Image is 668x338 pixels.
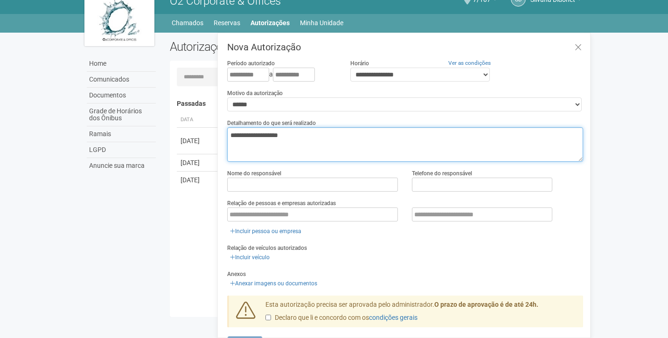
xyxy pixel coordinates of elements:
a: condições gerais [369,314,417,321]
a: Incluir pessoa ou empresa [227,226,304,236]
a: Autorizações [250,16,290,29]
a: Ramais [87,126,156,142]
label: Motivo da autorização [227,89,283,97]
th: Data [177,112,219,128]
h2: Autorizações [170,40,369,54]
label: Período autorizado [227,59,275,68]
label: Relação de pessoas e empresas autorizadas [227,199,336,207]
a: Documentos [87,88,156,103]
a: LGPD [87,142,156,158]
a: Home [87,56,156,72]
label: Detalhamento do que será realizado [227,119,316,127]
h3: Nova Autorização [227,42,583,52]
strong: O prazo de aprovação é de até 24h. [434,301,538,308]
div: [DATE] [181,136,215,145]
label: Declaro que li e concordo com os [265,313,417,323]
a: Comunicados [87,72,156,88]
div: a [227,68,336,82]
a: Incluir veículo [227,252,272,262]
input: Declaro que li e concordo com oscondições gerais [265,315,271,320]
div: [DATE] [181,158,215,167]
label: Horário [350,59,369,68]
a: Anuncie sua marca [87,158,156,173]
h4: Passadas [177,100,577,107]
a: Reservas [214,16,240,29]
a: Chamados [172,16,203,29]
a: Minha Unidade [300,16,343,29]
div: [DATE] [181,175,215,185]
label: Telefone do responsável [412,169,472,178]
label: Nome do responsável [227,169,281,178]
a: Grade de Horários dos Ônibus [87,103,156,126]
a: Ver as condições [448,60,491,66]
a: Anexar imagens ou documentos [227,278,320,289]
label: Anexos [227,270,246,278]
label: Relação de veículos autorizados [227,244,307,252]
div: Esta autorização precisa ser aprovada pelo administrador. [258,300,583,327]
